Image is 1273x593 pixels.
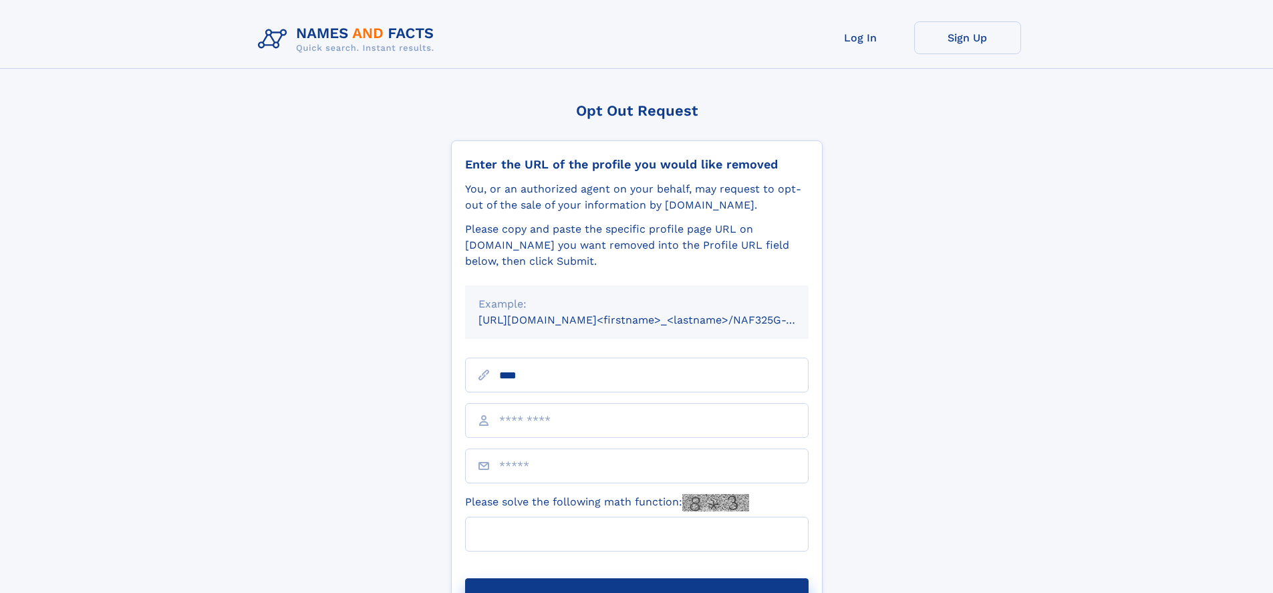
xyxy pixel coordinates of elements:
[914,21,1021,54] a: Sign Up
[465,181,809,213] div: You, or an authorized agent on your behalf, may request to opt-out of the sale of your informatio...
[478,296,795,312] div: Example:
[451,102,823,119] div: Opt Out Request
[478,314,834,326] small: [URL][DOMAIN_NAME]<firstname>_<lastname>/NAF325G-xxxxxxxx
[253,21,445,57] img: Logo Names and Facts
[465,221,809,269] div: Please copy and paste the specific profile page URL on [DOMAIN_NAME] you want removed into the Pr...
[465,494,749,511] label: Please solve the following math function:
[465,157,809,172] div: Enter the URL of the profile you would like removed
[807,21,914,54] a: Log In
